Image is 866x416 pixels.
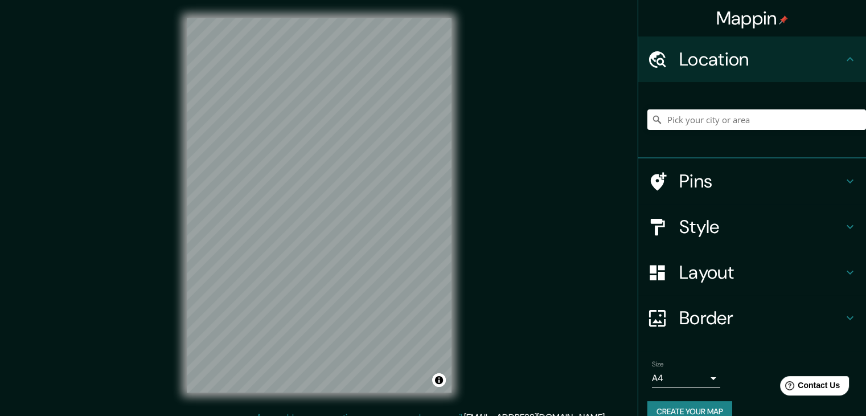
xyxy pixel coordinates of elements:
h4: Location [679,48,843,71]
div: Layout [638,250,866,295]
h4: Border [679,307,843,329]
h4: Mappin [716,7,789,30]
div: Location [638,36,866,82]
iframe: Help widget launcher [765,372,853,403]
div: Style [638,204,866,250]
h4: Style [679,215,843,238]
h4: Pins [679,170,843,193]
img: pin-icon.png [779,15,788,25]
input: Pick your city or area [647,109,866,130]
button: Toggle attribution [432,373,446,387]
h4: Layout [679,261,843,284]
canvas: Map [187,18,452,393]
div: Pins [638,158,866,204]
div: A4 [652,369,720,388]
label: Size [652,360,664,369]
div: Border [638,295,866,341]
